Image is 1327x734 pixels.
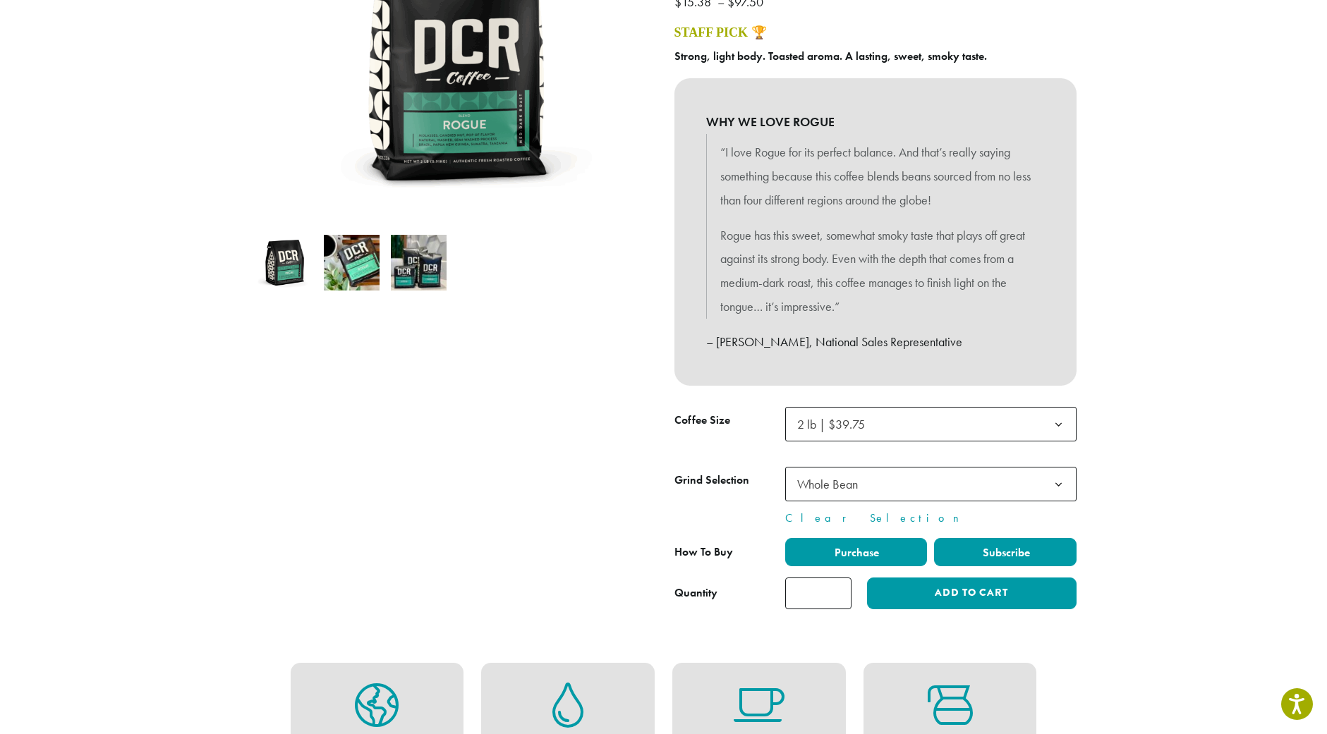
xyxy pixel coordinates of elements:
[706,330,1045,354] p: – [PERSON_NAME], National Sales Representative
[706,110,1045,134] b: WHY WE LOVE ROGUE
[720,140,1031,212] p: “I love Rogue for its perfect balance. And that’s really saying something because this coffee ble...
[832,545,879,560] span: Purchase
[674,585,717,601] div: Quantity
[257,235,313,290] img: Rogue
[720,224,1031,319] p: Rogue has this sweet, somewhat smoky taste that plays off great against its strong body. Even wit...
[674,49,987,63] b: Strong, light body. Toasted aroma. A lasting, sweet, smoky taste.
[867,577,1076,609] button: Add to cart
[792,470,872,498] span: Whole Bean
[674,544,733,559] span: How To Buy
[785,407,1077,441] span: 2 lb | $39.75
[981,545,1030,560] span: Subscribe
[674,410,785,431] label: Coffee Size
[797,476,858,492] span: Whole Bean
[324,235,380,290] img: Rogue - Image 2
[674,470,785,491] label: Grind Selection
[785,510,1077,527] a: Clear Selection
[785,467,1077,501] span: Whole Bean
[674,25,767,39] a: STAFF PICK 🏆
[391,235,447,290] img: Rogue - Image 3
[797,416,865,432] span: 2 lb | $39.75
[785,577,852,609] input: Product quantity
[792,410,879,438] span: 2 lb | $39.75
